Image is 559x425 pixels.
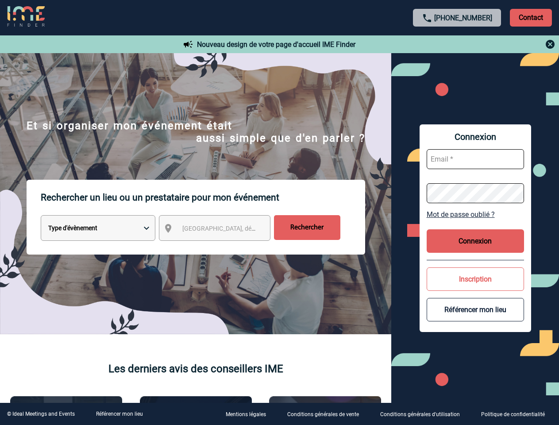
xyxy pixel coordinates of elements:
[434,14,492,22] a: [PHONE_NUMBER]
[287,412,359,418] p: Conditions générales de vente
[219,410,280,418] a: Mentions légales
[422,13,432,23] img: call-24-px.png
[510,9,552,27] p: Contact
[373,410,474,418] a: Conditions générales d'utilisation
[427,267,524,291] button: Inscription
[182,225,305,232] span: [GEOGRAPHIC_DATA], département, région...
[226,412,266,418] p: Mentions légales
[380,412,460,418] p: Conditions générales d'utilisation
[280,410,373,418] a: Conditions générales de vente
[427,131,524,142] span: Connexion
[427,298,524,321] button: Référencer mon lieu
[427,210,524,219] a: Mot de passe oublié ?
[427,149,524,169] input: Email *
[41,180,365,215] p: Rechercher un lieu ou un prestataire pour mon événement
[274,215,340,240] input: Rechercher
[427,229,524,253] button: Connexion
[7,411,75,417] div: © Ideal Meetings and Events
[474,410,559,418] a: Politique de confidentialité
[96,411,143,417] a: Référencer mon lieu
[481,412,545,418] p: Politique de confidentialité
